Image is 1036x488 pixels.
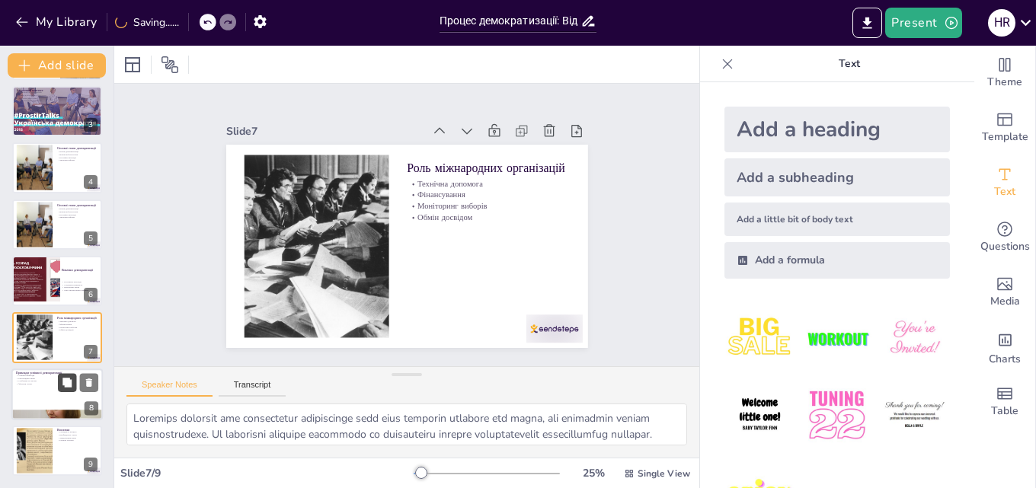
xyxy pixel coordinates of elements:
[982,129,1028,145] span: Template
[57,146,98,151] p: Основні етапи демократизації
[126,380,213,397] button: Speaker Notes
[980,238,1030,255] span: Questions
[62,283,102,286] p: Соціальна нерівність
[16,377,98,380] p: Революційні зміни
[84,118,98,132] div: 3
[879,303,950,374] img: 3.jpeg
[327,279,483,421] div: Slide 7
[57,321,98,324] p: Технічна допомога
[161,56,179,74] span: Position
[12,312,102,362] div: 7
[57,431,98,434] p: Складність процесу
[575,466,612,480] div: 25 %
[57,156,98,159] p: Постійна еволюція
[974,265,1035,320] div: Add images, graphics, shapes or video
[12,199,102,250] div: 5
[974,375,1035,429] div: Add a table
[120,466,414,480] div: Slide 7 / 9
[57,439,98,442] p: Спільні зусилля
[17,91,98,94] p: Революції як каталізатори
[801,380,872,451] img: 5.jpeg
[724,158,950,196] div: Add a subheading
[57,151,98,154] p: Етапи демократизації
[724,303,795,374] img: 1.jpeg
[62,289,102,292] p: Опір авторитарних режимів
[84,288,98,301] div: 6
[241,152,374,273] p: Роль міжнародних організацій
[17,88,98,93] p: Історичний контекст
[885,8,961,38] button: Present
[57,207,98,210] p: Етапи демократизації
[57,316,98,321] p: Роль міжнародних організацій
[84,175,98,189] div: 4
[57,434,98,437] p: Необхідність участі
[974,320,1035,375] div: Add charts and graphs
[994,183,1015,200] span: Text
[12,426,102,476] div: 9
[990,293,1020,310] span: Media
[277,118,406,235] p: Обмін досвідом
[126,403,687,445] textarea: Loremips dolorsit ame consectetur adipiscinge sedd eius temporin utlabore etd magna, ali enimadmi...
[740,46,959,82] p: Text
[262,134,391,251] p: Фінансування
[57,154,98,157] p: Взаємозв'язок етапів
[84,345,98,359] div: 7
[57,324,98,327] p: Фінансування
[57,327,98,330] p: Моніторинг виборів
[80,373,98,391] button: Delete Slide
[987,74,1022,91] span: Theme
[12,142,102,193] div: 4
[120,53,145,77] div: Layout
[84,458,98,471] div: 9
[16,382,98,385] p: Фактори успіху
[17,100,98,103] p: Виклики після революцій
[16,371,98,375] p: Приклади успішної демократизації
[12,256,102,306] div: 6
[974,46,1035,100] div: Change the overall theme
[57,210,98,213] p: Взаємозв'язок етапів
[57,436,98,439] p: Усвідомлення прав
[724,203,950,236] div: Add a little bit of body text
[62,286,102,289] p: Економічні кризи
[17,94,98,97] p: Зміни в політичних структурах
[989,351,1021,368] span: Charts
[115,15,179,30] div: Saving......
[270,126,398,243] p: Моніторинг виборів
[57,428,98,432] p: Висновки
[254,142,383,260] p: Технічна допомога
[219,380,286,397] button: Transcript
[84,231,98,245] div: 5
[17,97,98,100] p: Соціальні відносини
[974,100,1035,155] div: Add ready made slides
[724,380,795,451] img: 4.jpeg
[988,8,1015,38] button: Н R
[974,155,1035,210] div: Add text boxes
[974,210,1035,265] div: Get real-time input from your audience
[11,10,104,34] button: My Library
[638,467,690,480] span: Single View
[801,303,872,374] img: 2.jpeg
[16,380,98,383] p: Стабільність систем
[852,8,882,38] button: Export to PowerPoint
[12,86,102,136] div: 3
[988,9,1015,37] div: Н R
[57,329,98,332] p: Обмін досвідом
[991,403,1018,419] span: Table
[57,159,98,162] p: Значення реформ
[16,374,98,377] p: Успішні приклади
[724,242,950,279] div: Add a formula
[57,215,98,218] p: Значення реформ
[85,401,98,415] div: 8
[57,203,98,207] p: Основні етапи демократизації
[879,380,950,451] img: 6.jpeg
[724,107,950,152] div: Add a heading
[11,368,103,420] div: 8
[58,373,76,391] button: Duplicate Slide
[62,280,102,283] p: Політична корупція
[8,53,106,78] button: Add slide
[440,10,581,32] input: Insert title
[57,213,98,216] p: Постійна еволюція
